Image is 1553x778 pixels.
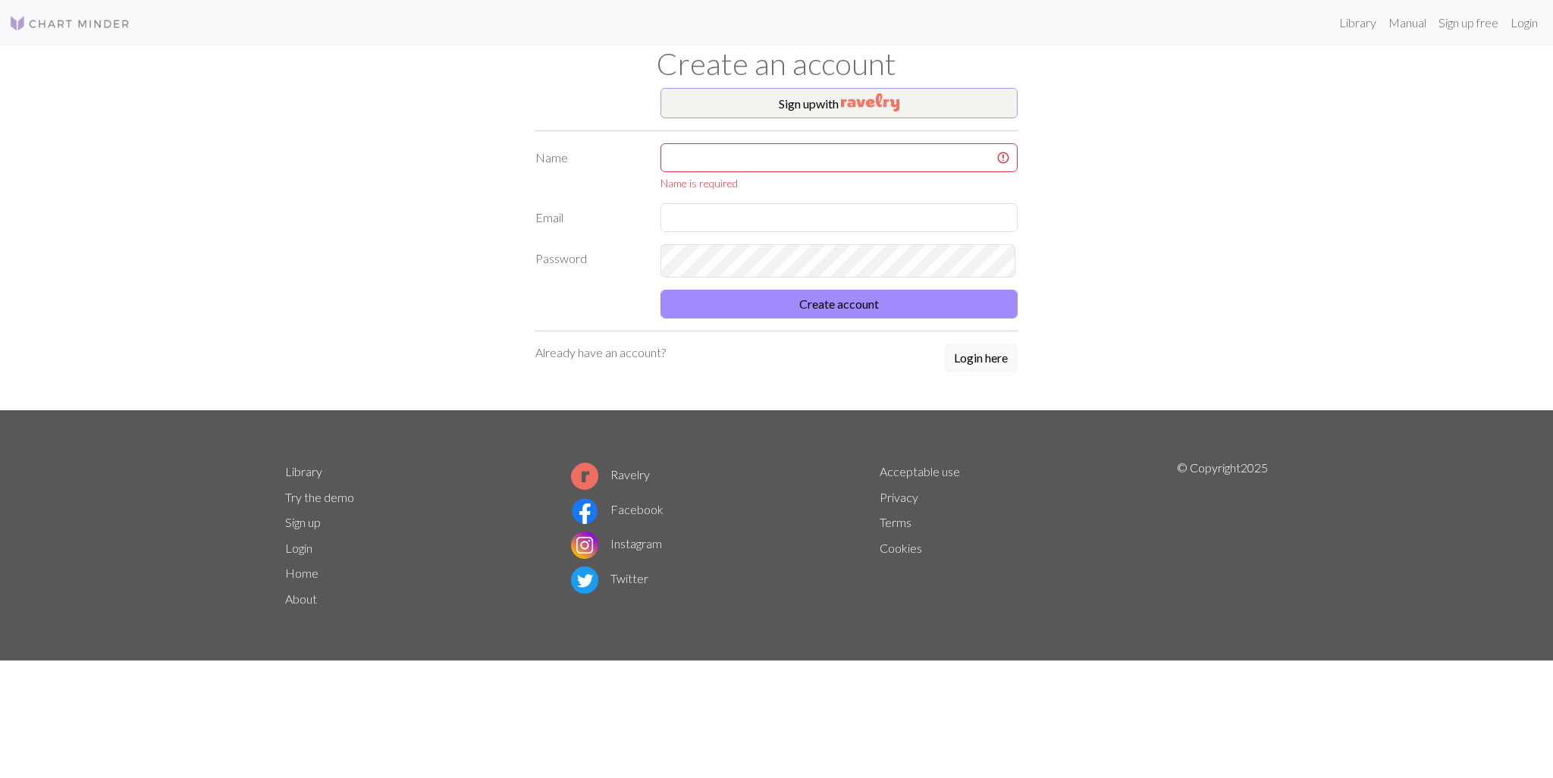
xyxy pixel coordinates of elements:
[1504,8,1544,38] a: Login
[880,464,960,478] a: Acceptable use
[285,490,354,504] a: Try the demo
[1177,459,1268,612] p: © Copyright 2025
[526,203,651,232] label: Email
[571,497,598,525] img: Facebook logo
[880,490,918,504] a: Privacy
[571,467,650,482] a: Ravelry
[880,515,911,529] a: Terms
[285,515,321,529] a: Sign up
[571,463,598,490] img: Ravelry logo
[841,93,899,111] img: Ravelry
[1333,8,1382,38] a: Library
[571,536,662,551] a: Instagram
[535,344,666,362] p: Already have an account?
[660,290,1018,318] button: Create account
[1382,8,1432,38] a: Manual
[660,175,1018,191] div: Name is required
[526,244,651,278] label: Password
[1432,8,1504,38] a: Sign up free
[571,502,664,516] a: Facebook
[9,14,130,33] img: Logo
[276,45,1277,82] h1: Create an account
[526,143,651,191] label: Name
[285,464,322,478] a: Library
[944,344,1018,374] a: Login here
[660,88,1018,118] button: Sign upwith
[285,591,317,606] a: About
[880,541,922,555] a: Cookies
[571,571,648,585] a: Twitter
[944,344,1018,372] button: Login here
[571,532,598,559] img: Instagram logo
[571,566,598,594] img: Twitter logo
[285,541,312,555] a: Login
[285,566,318,580] a: Home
